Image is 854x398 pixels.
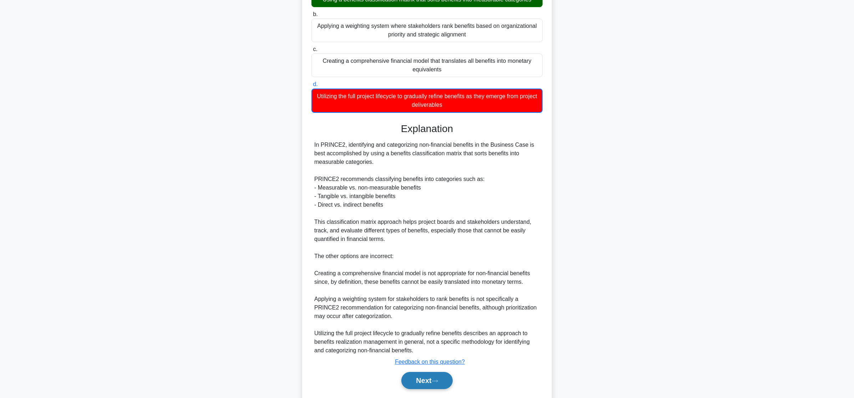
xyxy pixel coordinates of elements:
div: In PRINCE2, identifying and categorizing non-financial benefits in the Business Case is best acco... [314,141,540,355]
span: b. [313,11,317,17]
div: Utilizing the full project lifecycle to gradually refine benefits as they emerge from project del... [311,89,543,113]
span: d. [313,81,317,87]
div: Applying a weighting system where stakeholders rank benefits based on organizational priority and... [311,19,543,42]
h3: Explanation [316,123,538,135]
span: c. [313,46,317,52]
button: Next [401,372,452,389]
a: Feedback on this question? [395,359,465,365]
div: Creating a comprehensive financial model that translates all benefits into monetary equivalents [311,54,543,77]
